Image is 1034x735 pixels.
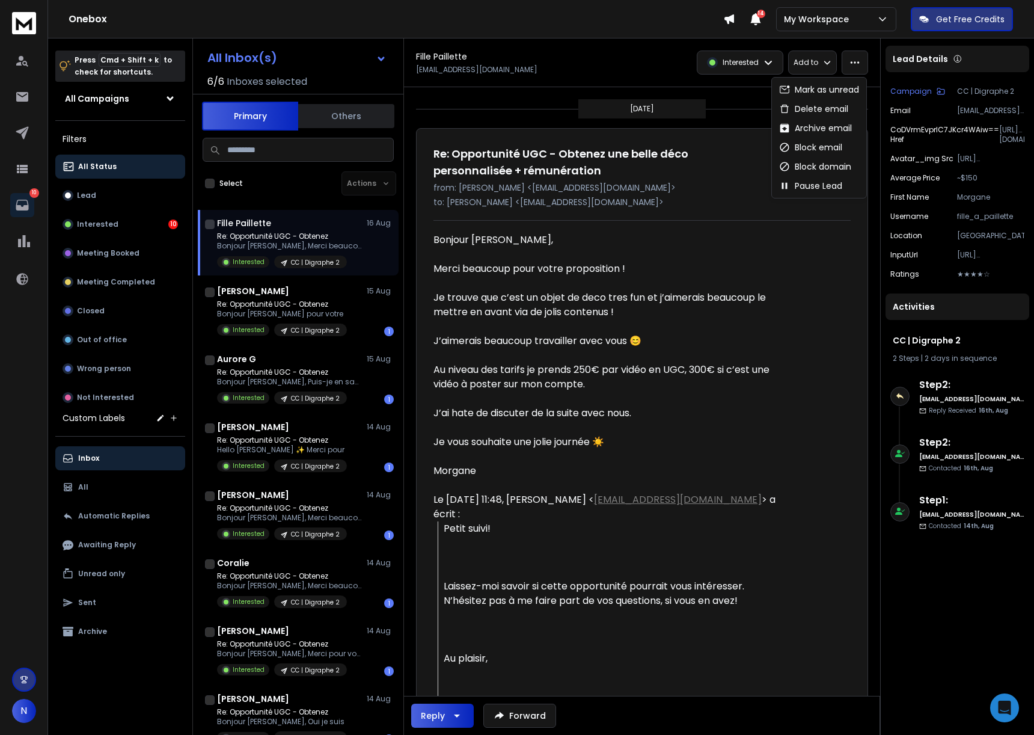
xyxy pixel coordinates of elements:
p: CC | Digraphe 2 [291,598,340,607]
span: Cmd + Shift + k [99,53,161,67]
p: Interested [233,665,265,674]
h1: Re: Opportunité UGC - Obtenez une belle déco personnalisée + rémunération [433,146,768,179]
p: Re: Opportunité UGC - Obtenez [217,707,347,717]
p: username [890,212,928,221]
p: 14 Aug [367,422,394,432]
h1: [PERSON_NAME] [217,421,289,433]
p: to: [PERSON_NAME] <[EMAIL_ADDRESS][DOMAIN_NAME]> [433,196,851,208]
p: Bonjour [PERSON_NAME] pour votre [217,309,347,319]
p: Add to [794,58,818,67]
h1: CC | Digraphe 2 [893,334,1022,346]
p: location [890,231,922,241]
button: Primary [202,102,298,131]
span: 16th, Aug [964,464,993,473]
p: Campaign [890,87,932,96]
label: Select [219,179,243,188]
p: 14 Aug [367,558,394,568]
p: Morgane [957,192,1024,202]
div: Mark as unread [779,84,859,96]
h6: [EMAIL_ADDRESS][DOMAIN_NAME] [919,452,1024,461]
div: Je vous souhaite une jolie journée ☀️ [433,435,785,449]
div: J’aimerais beaucoup travailler avec vous 😊 [433,334,785,348]
img: logo [12,12,36,34]
span: 14 [757,10,765,18]
div: 1 [384,666,394,676]
h3: Custom Labels [63,412,125,424]
p: Out of office [77,335,127,345]
h1: [PERSON_NAME] [217,285,289,297]
p: 14 Aug [367,490,394,500]
h3: Filters [55,131,185,147]
div: 1 [384,530,394,540]
h6: Step 1 : [919,493,1024,508]
h1: All Campaigns [65,93,129,105]
h1: [PERSON_NAME] [217,489,289,501]
p: Re: Opportunité UGC - Obtenez [217,639,361,649]
div: Le [DATE] 11:48, [PERSON_NAME] < > a écrit : [433,493,785,521]
p: Interested [233,257,265,266]
div: 1 [384,327,394,336]
h6: Step 2 : [919,435,1024,450]
p: 10 [29,188,39,198]
div: J’ai hate de discuter de la suite avec nous. [433,406,785,420]
p: ★★★★☆ [957,269,1024,279]
div: Open Intercom Messenger [990,693,1019,722]
p: Re: Opportunité UGC - Obtenez [217,232,361,241]
p: Get Free Credits [936,13,1005,25]
h1: [PERSON_NAME] [217,693,289,705]
div: | [893,354,1022,363]
h3: Inboxes selected [227,75,307,89]
p: Inbox [78,454,99,463]
div: Block domain [779,161,851,173]
p: Re: Opportunité UGC - Obtenez [217,571,361,581]
div: 1 [384,463,394,472]
p: Bonjour [PERSON_NAME], Merci beaucoup pour [217,241,361,251]
span: 2 days in sequence [925,353,997,363]
p: Meeting Completed [77,277,155,287]
p: [URL][DOMAIN_NAME] [999,125,1024,144]
h1: Onebox [69,12,723,26]
p: Bonjour [PERSON_NAME], Oui je suis [217,717,347,727]
a: [EMAIL_ADDRESS][DOMAIN_NAME] [594,493,762,506]
p: Bonjour [PERSON_NAME], Merci beaucoup pour [217,513,361,523]
p: [URL][DOMAIN_NAME] [957,154,1024,164]
div: Archive email [779,122,852,134]
p: Interested [233,529,265,538]
div: Au niveau des tarifs je prends 250€ par vidéo en UGC, 300€ si c’est une vidéo à poster sur mon co... [433,363,785,392]
p: CC | Digraphe 2 [291,394,340,403]
p: Interested [233,325,265,334]
p: CC | Digraphe 2 [291,326,340,335]
p: Re: Opportunité UGC - Obtenez [217,503,361,513]
p: Bonjour [PERSON_NAME], Merci pour votre [217,649,361,659]
p: Contacted [929,464,993,473]
p: Archive [78,627,107,636]
p: from: [PERSON_NAME] <[EMAIL_ADDRESS][DOMAIN_NAME]> [433,182,851,194]
p: CC | Digraphe 2 [291,530,340,539]
p: Lead [77,191,96,200]
h1: All Inbox(s) [207,52,277,64]
h1: [PERSON_NAME] [217,625,289,637]
p: Interested [77,220,118,229]
div: Reply [421,710,445,722]
p: First Name [890,192,929,202]
p: Closed [77,306,105,316]
div: Activities [886,294,1029,320]
p: Automatic Replies [78,511,150,521]
span: N [12,699,36,723]
p: Reply Received [929,406,1008,415]
div: Block email [779,141,842,153]
button: Others [298,103,394,129]
p: Contacted [929,521,994,530]
p: Interested [233,461,265,470]
p: CC | Digraphe 2 [291,462,340,471]
p: Press to check for shortcuts. [75,54,172,78]
p: Awaiting Reply [78,540,136,550]
p: Bonjour [PERSON_NAME], Puis-je en savoir [217,377,361,387]
p: [URL][DOMAIN_NAME] [957,250,1024,260]
p: Wrong person [77,364,131,374]
h1: Fille Paillette [416,51,467,63]
p: inputUrl [890,250,918,260]
h1: Aurore G [217,353,256,365]
p: Email [890,106,911,115]
p: Re: Opportunité UGC - Obtenez [217,367,361,377]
